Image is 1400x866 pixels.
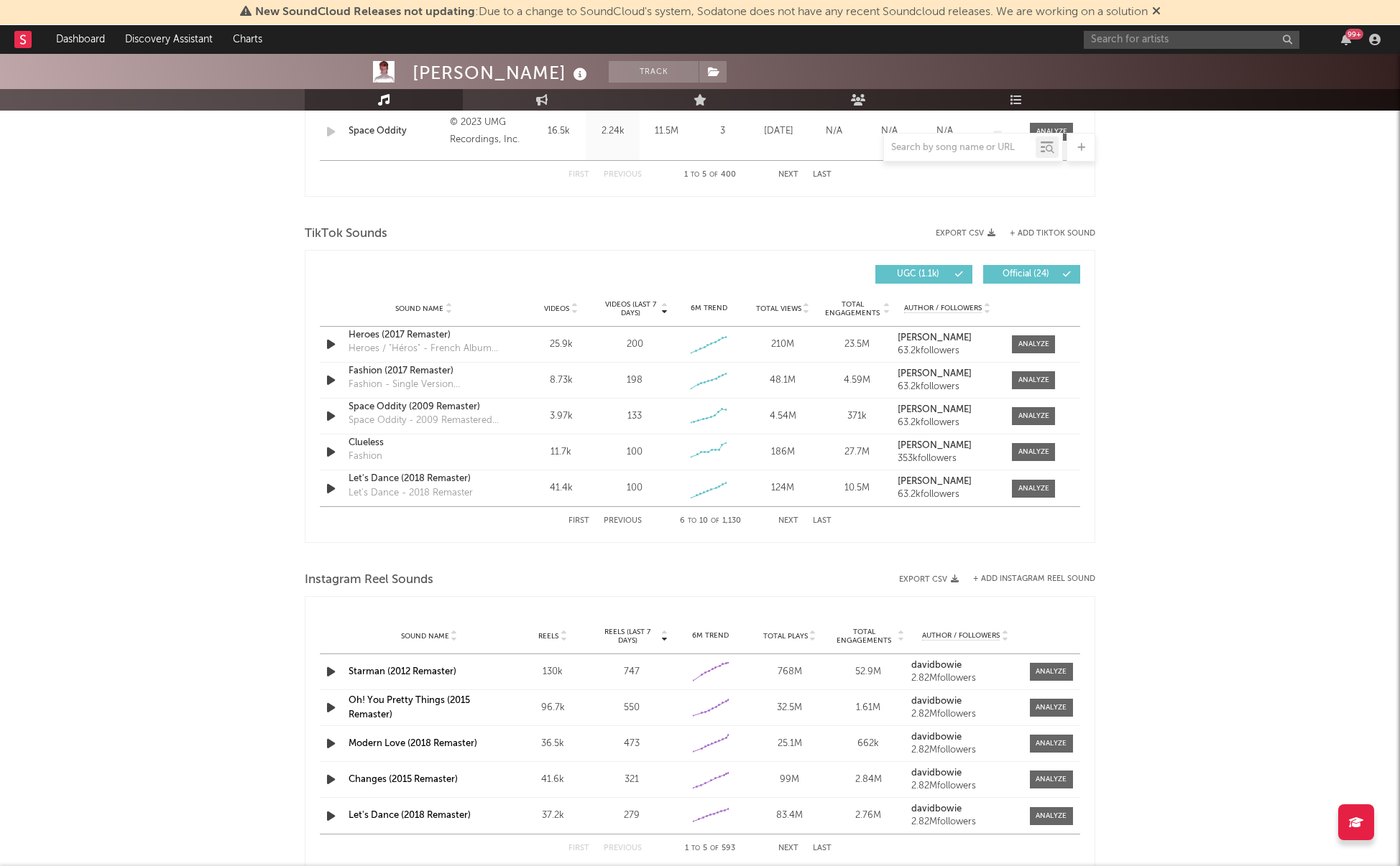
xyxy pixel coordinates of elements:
[568,517,589,525] button: First
[911,817,1019,827] div: 2.82M followers
[596,701,668,715] div: 550
[898,369,998,379] a: [PERSON_NAME]
[1345,29,1363,39] div: 99 +
[349,328,499,343] a: Heroes (2017 Remaster)
[1084,31,1299,49] input: Search for artists
[936,229,995,238] button: Export CSV
[535,124,582,139] div: 16.5k
[824,300,882,317] span: Total Engagements
[528,445,594,460] div: 11.7k
[604,517,642,525] button: Previous
[911,697,1019,707] a: davidbowie
[898,454,998,464] div: 353k followers
[627,337,643,352] div: 200
[911,697,962,706] strong: davidbowie
[898,477,998,487] a: [PERSON_NAME]
[824,409,890,424] div: 371k
[349,667,456,676] a: Starman (2012 Remaster)
[349,472,499,486] div: Let's Dance (2018 Remaster)
[671,513,750,530] div: 6 10 1,130
[671,840,750,857] div: 1 5 593
[875,265,972,284] button: UGC(1.1k)
[898,369,972,378] strong: [PERSON_NAME]
[596,737,668,751] div: 473
[756,304,801,313] span: Total Views
[643,124,690,139] div: 11.5M
[911,768,962,778] strong: davidbowie
[911,661,1019,671] a: davidbowie
[754,665,826,679] div: 768M
[911,768,1019,778] a: davidbowie
[697,124,747,139] div: 3
[911,804,1019,814] a: davidbowie
[349,739,477,748] a: Modern Love (2018 Remaster)
[833,773,905,787] div: 2.84M
[627,481,643,495] div: 100
[401,632,449,641] span: Sound Name
[688,518,696,524] span: to
[413,61,591,85] div: [PERSON_NAME]
[911,732,1019,742] a: davidbowie
[349,124,443,139] div: Space Oddity
[691,172,699,178] span: to
[349,811,471,820] a: Let's Dance (2018 Remaster)
[517,701,589,715] div: 96.7k
[833,665,905,679] div: 52.9M
[865,124,913,139] div: N/A
[833,628,896,645] span: Total Engagements
[754,773,826,787] div: 99M
[528,373,594,388] div: 8.73k
[911,709,1019,720] div: 2.82M followers
[754,701,826,715] div: 32.5M
[349,436,499,450] div: Clueless
[627,409,642,424] div: 133
[898,405,998,415] a: [PERSON_NAME]
[596,628,659,645] span: Reels (last 7 days)
[255,6,475,18] span: New SoundCloud Releases not updating
[589,124,636,139] div: 2.24k
[778,517,798,525] button: Next
[833,737,905,751] div: 662k
[517,773,589,787] div: 41.6k
[349,450,382,464] div: Fashion
[671,167,750,184] div: 1 5 400
[517,665,589,679] div: 130k
[778,844,798,852] button: Next
[911,661,962,670] strong: davidbowie
[983,265,1080,284] button: Official(24)
[568,171,589,179] button: First
[750,337,816,352] div: 210M
[517,809,589,823] div: 37.2k
[544,304,569,313] span: Videos
[115,25,223,54] a: Discovery Assistant
[754,809,826,823] div: 83.4M
[349,414,499,428] div: Space Oddity - 2009 Remastered Version
[349,696,470,720] a: Oh! You Pretty Things (2015 Remaster)
[750,373,816,388] div: 48.1M
[898,418,998,428] div: 63.2k followers
[596,773,668,787] div: 321
[528,481,594,495] div: 41.4k
[898,405,972,414] strong: [PERSON_NAME]
[349,364,499,378] div: Fashion (2017 Remaster)
[517,737,589,751] div: 36.5k
[538,632,558,641] span: Reels
[349,400,499,414] a: Space Oddity (2009 Remaster)
[993,270,1059,279] span: Official ( 24 )
[349,342,499,356] div: Heroes / "Héros" - French Album Version, 2017 Remaster
[627,445,643,460] div: 100
[609,61,699,83] button: Track
[898,490,998,500] div: 63.2k followers
[596,665,668,679] div: 747
[349,775,458,784] a: Changes (2015 Remaster)
[528,409,594,424] div: 3.97k
[898,333,998,343] a: [PERSON_NAME]
[450,114,528,149] div: © 2023 UMG Recordings, Inc.
[223,25,272,54] a: Charts
[911,804,962,814] strong: davidbowie
[922,631,1000,641] span: Author / Followers
[755,124,803,139] div: [DATE]
[1341,34,1351,45] button: 99+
